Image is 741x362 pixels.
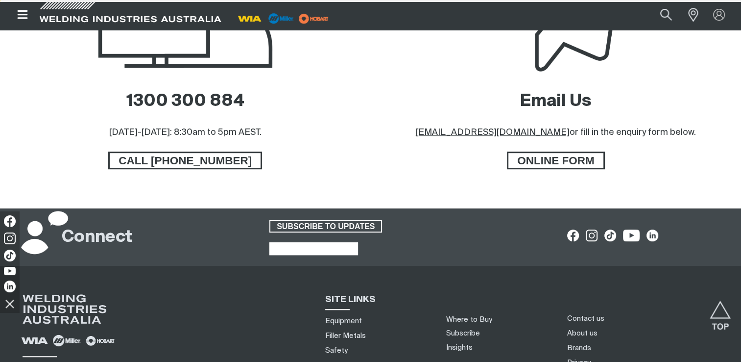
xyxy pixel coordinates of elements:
[446,330,480,337] a: Subscribe
[709,301,731,323] button: Scroll to top
[325,316,362,326] a: Equipment
[4,233,16,244] img: Instagram
[269,242,358,255] a: SALES & SUPPORT
[567,343,591,353] a: Brands
[270,242,357,255] span: SALES & SUPPORT
[325,345,348,356] a: Safety
[637,4,683,26] input: Product name or item number...
[325,295,376,304] span: SITE LINKS
[446,344,473,351] a: Insights
[508,152,603,169] span: ONLINE FORM
[520,93,592,110] a: Email Us
[269,220,382,233] a: SUBSCRIBE TO UPDATES
[1,295,18,312] img: hide socials
[649,4,683,26] button: Search products
[270,220,381,233] span: SUBSCRIBE TO UPDATES
[126,93,244,110] a: 1300 300 884
[570,128,696,137] span: or fill in the enquiry form below.
[416,128,570,137] a: [EMAIL_ADDRESS][DOMAIN_NAME]
[109,128,262,137] span: [DATE]-[DATE]: 8:30am to 5pm AEST.
[296,15,332,22] a: miller
[4,250,16,261] img: TikTok
[567,313,604,324] a: Contact us
[296,11,332,26] img: miller
[108,152,262,169] a: CALL 1300 300 884
[110,152,261,169] span: CALL [PHONE_NUMBER]
[507,152,605,169] a: ONLINE FORM
[62,227,132,248] h2: Connect
[325,331,366,341] a: Filler Metals
[4,281,16,292] img: LinkedIn
[4,267,16,275] img: YouTube
[446,316,492,323] a: Where to Buy
[4,215,16,227] img: Facebook
[567,328,598,338] a: About us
